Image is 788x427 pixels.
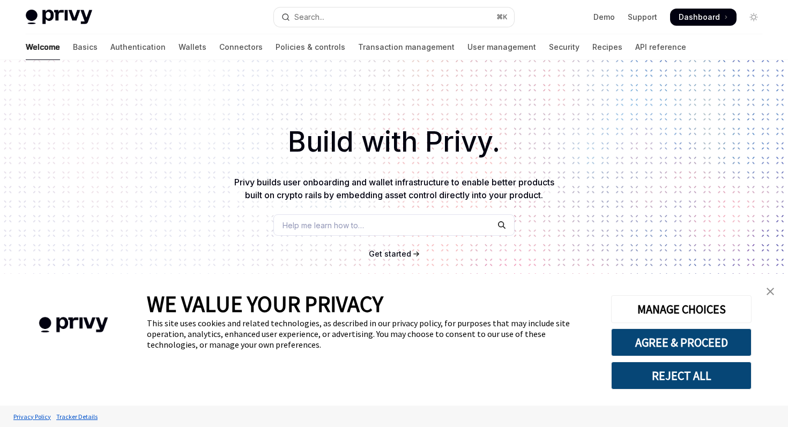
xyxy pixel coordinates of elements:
img: close banner [767,288,774,295]
img: light logo [26,10,92,25]
a: Demo [593,12,615,23]
button: Toggle dark mode [745,9,762,26]
div: This site uses cookies and related technologies, as described in our privacy policy, for purposes... [147,318,595,350]
a: Authentication [110,34,166,60]
button: Open search [274,8,514,27]
span: Help me learn how to… [283,220,364,231]
a: Transaction management [358,34,455,60]
a: Policies & controls [276,34,345,60]
button: AGREE & PROCEED [611,328,752,356]
a: Dashboard [670,9,737,26]
h1: Build with Privy. [17,121,771,163]
button: REJECT ALL [611,362,752,389]
a: Basics [73,34,98,60]
a: Recipes [592,34,622,60]
span: Dashboard [679,12,720,23]
span: Get started [369,249,411,258]
a: close banner [760,281,781,302]
span: WE VALUE YOUR PRIVACY [147,290,383,318]
a: Privacy Policy [11,407,54,426]
a: Support [628,12,657,23]
button: MANAGE CHOICES [611,295,752,323]
a: Connectors [219,34,263,60]
span: ⌘ K [496,13,508,21]
a: Wallets [179,34,206,60]
div: Search... [294,11,324,24]
a: Security [549,34,579,60]
img: company logo [16,302,131,348]
a: Get started [369,249,411,259]
a: Welcome [26,34,60,60]
a: User management [467,34,536,60]
a: API reference [635,34,686,60]
span: Privy builds user onboarding and wallet infrastructure to enable better products built on crypto ... [234,177,554,200]
a: Tracker Details [54,407,100,426]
